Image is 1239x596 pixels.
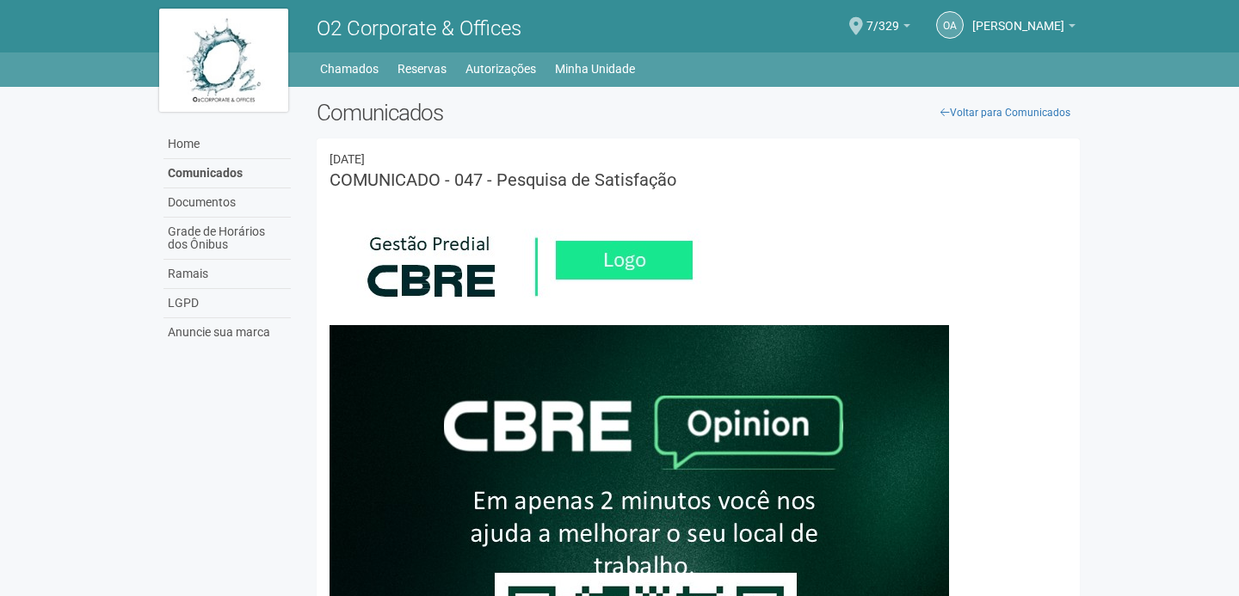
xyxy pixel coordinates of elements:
h3: COMUNICADO - 047 - Pesquisa de Satisfação [330,171,1067,188]
a: Minha Unidade [555,57,635,81]
a: Home [163,130,291,159]
a: Chamados [320,57,379,81]
a: Grade de Horários dos Ônibus [163,218,291,260]
a: 7/329 [866,22,910,35]
span: 7/329 [866,3,899,33]
a: Voltar para Comunicados [931,100,1080,126]
div: 08/09/2025 19:01 [330,151,1067,167]
a: LGPD [163,289,291,318]
span: Oscar Alfredo Doring Neto [972,3,1064,33]
a: Documentos [163,188,291,218]
a: Autorizações [465,57,536,81]
a: Anuncie sua marca [163,318,291,347]
img: logo.jpg [159,9,288,112]
a: Comunicados [163,159,291,188]
a: Reservas [398,57,447,81]
a: [PERSON_NAME] [972,22,1076,35]
h2: Comunicados [317,100,1080,126]
a: OA [936,11,964,39]
span: O2 Corporate & Offices [317,16,521,40]
a: Ramais [163,260,291,289]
